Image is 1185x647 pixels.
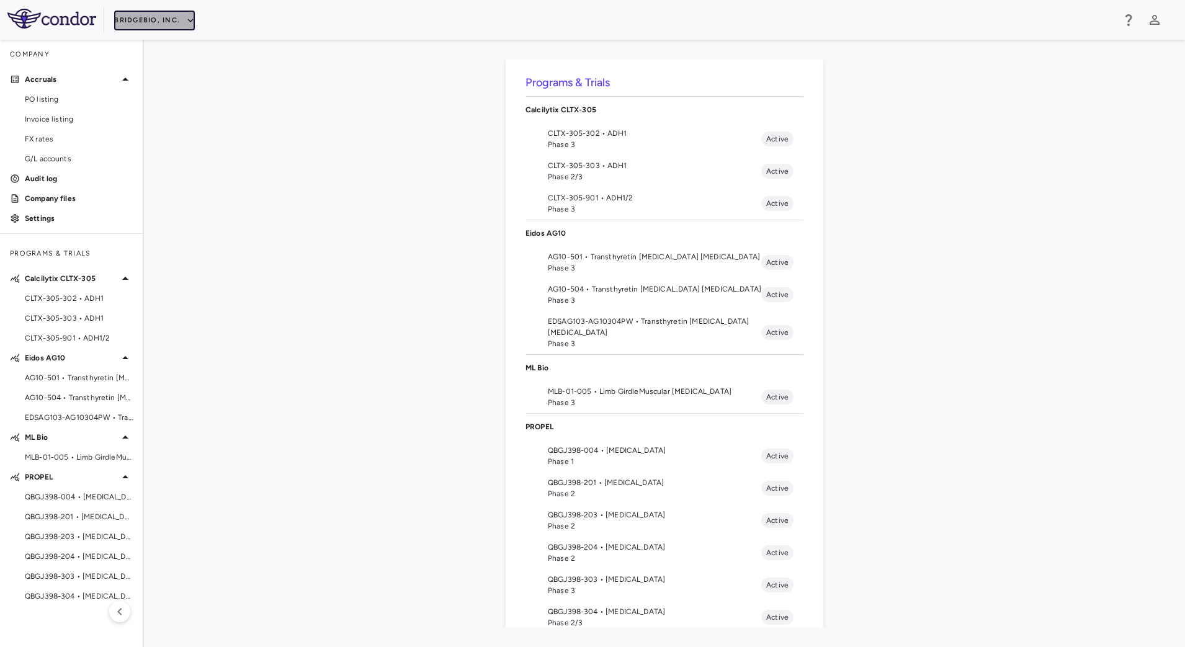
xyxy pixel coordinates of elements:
span: Active [761,257,794,268]
span: Phase 2/3 [548,617,761,628]
span: Phase 3 [548,338,761,349]
span: Phase 3 [548,139,761,150]
li: QBGJ398-201 • [MEDICAL_DATA]Phase 2Active [525,472,803,504]
span: Phase 3 [548,262,761,274]
span: Active [761,391,794,403]
p: PROPEL [25,471,118,483]
span: CLTX-305-901 • ADH1/2 [548,192,761,203]
span: Phase 3 [548,203,761,215]
span: CLTX-305-302 • ADH1 [25,293,133,304]
span: MLB-01-005 • Limb GirdleMuscular [MEDICAL_DATA] [548,386,761,397]
span: G/L accounts [25,153,133,164]
span: Phase 2 [548,553,761,564]
span: QBGJ398-203 • [MEDICAL_DATA] [548,509,761,520]
span: FX rates [25,133,133,145]
button: BridgeBio, Inc. [114,11,195,30]
span: QBGJ398-004 • [MEDICAL_DATA] [25,491,133,502]
h6: Programs & Trials [525,74,803,91]
li: EDSAG103-AG10304PW • Transthyretin [MEDICAL_DATA] [MEDICAL_DATA]Phase 3Active [525,311,803,354]
span: Phase 3 [548,585,761,596]
span: QBGJ398-204 • [MEDICAL_DATA] [25,551,133,562]
span: QBGJ398-303 • [MEDICAL_DATA] [25,571,133,582]
p: PROPEL [525,421,803,432]
span: EDSAG103-AG10304PW • Transthyretin [MEDICAL_DATA] [MEDICAL_DATA] [548,316,761,338]
span: CLTX-305-901 • ADH1/2 [25,332,133,344]
span: Active [761,612,794,623]
div: Calcilytix CLTX-305 [525,97,803,123]
span: QBGJ398-304 • [MEDICAL_DATA] [25,591,133,602]
li: QBGJ398-204 • [MEDICAL_DATA]Phase 2Active [525,537,803,569]
span: Phase 2 [548,488,761,499]
p: Settings [25,213,133,224]
span: CLTX-305-303 • ADH1 [25,313,133,324]
span: Active [761,515,794,526]
li: CLTX-305-303 • ADH1Phase 2/3Active [525,155,803,187]
p: Calcilytix CLTX-305 [25,273,118,284]
span: Invoice listing [25,114,133,125]
p: Eidos AG10 [525,228,803,239]
p: Calcilytix CLTX-305 [525,104,803,115]
span: QBGJ398-004 • [MEDICAL_DATA] [548,445,761,456]
li: QBGJ398-203 • [MEDICAL_DATA]Phase 2Active [525,504,803,537]
span: QBGJ398-201 • [MEDICAL_DATA] [25,511,133,522]
span: QBGJ398-304 • [MEDICAL_DATA] [548,606,761,617]
span: Phase 2/3 [548,171,761,182]
span: Active [761,547,794,558]
span: EDSAG103-AG10304PW • Transthyretin [MEDICAL_DATA] [MEDICAL_DATA] [25,412,133,423]
span: PO listing [25,94,133,105]
span: CLTX-305-303 • ADH1 [548,160,761,171]
li: AG10-504 • Transthyretin [MEDICAL_DATA] [MEDICAL_DATA]Phase 3Active [525,279,803,311]
span: AG10-504 • Transthyretin [MEDICAL_DATA] [MEDICAL_DATA] [548,283,761,295]
span: Phase 2 [548,520,761,532]
p: ML Bio [525,362,803,373]
div: PROPEL [525,414,803,440]
span: QBGJ398-204 • [MEDICAL_DATA] [548,542,761,553]
span: Phase 3 [548,295,761,306]
span: AG10-504 • Transthyretin [MEDICAL_DATA] [MEDICAL_DATA] [25,392,133,403]
li: QBGJ398-303 • [MEDICAL_DATA]Phase 3Active [525,569,803,601]
img: logo-full-SnFGN8VE.png [7,9,96,29]
span: CLTX-305-302 • ADH1 [548,128,761,139]
span: AG10-501 • Transthyretin [MEDICAL_DATA] [MEDICAL_DATA] [25,372,133,383]
span: QBGJ398-303 • [MEDICAL_DATA] [548,574,761,585]
p: Accruals [25,74,118,85]
li: QBGJ398-304 • [MEDICAL_DATA]Phase 2/3Active [525,601,803,633]
p: Company files [25,193,133,204]
span: Active [761,579,794,591]
span: AG10-501 • Transthyretin [MEDICAL_DATA] [MEDICAL_DATA] [548,251,761,262]
p: Eidos AG10 [25,352,118,364]
p: ML Bio [25,432,118,443]
span: QBGJ398-203 • [MEDICAL_DATA] [25,531,133,542]
span: MLB-01-005 • Limb GirdleMuscular [MEDICAL_DATA] [25,452,133,463]
li: AG10-501 • Transthyretin [MEDICAL_DATA] [MEDICAL_DATA]Phase 3Active [525,246,803,279]
span: Active [761,327,794,338]
span: Active [761,166,794,177]
li: MLB-01-005 • Limb GirdleMuscular [MEDICAL_DATA]Phase 3Active [525,381,803,413]
span: QBGJ398-201 • [MEDICAL_DATA] [548,477,761,488]
p: Audit log [25,173,133,184]
li: CLTX-305-901 • ADH1/2Phase 3Active [525,187,803,220]
div: ML Bio [525,355,803,381]
span: Phase 1 [548,456,761,467]
span: Active [761,450,794,462]
span: Active [761,289,794,300]
span: Active [761,483,794,494]
span: Active [761,133,794,145]
span: Active [761,198,794,209]
li: QBGJ398-004 • [MEDICAL_DATA]Phase 1Active [525,440,803,472]
div: Eidos AG10 [525,220,803,246]
li: CLTX-305-302 • ADH1Phase 3Active [525,123,803,155]
span: Phase 3 [548,397,761,408]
